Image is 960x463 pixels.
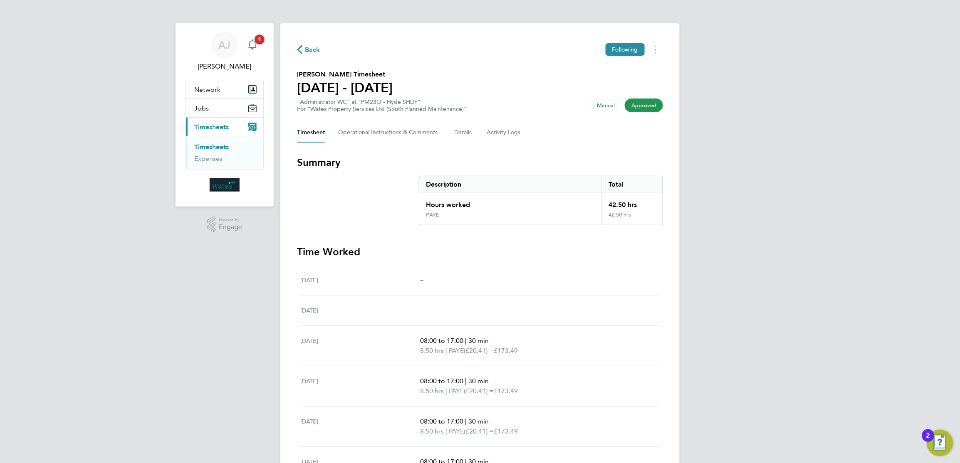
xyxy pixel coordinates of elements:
div: 42.50 hrs [602,212,663,225]
a: Timesheets [194,143,229,151]
nav: Main navigation [176,23,274,207]
span: 1 [255,34,265,44]
div: Summary [419,176,663,225]
div: [DATE] [300,305,420,315]
span: | [445,347,447,355]
div: [DATE] [300,275,420,285]
span: 8.50 hrs [420,427,444,435]
button: Operational Instructions & Comments [338,123,441,143]
span: Network [194,86,220,94]
a: Powered byEngage [207,217,242,232]
button: Timesheets [186,118,263,136]
span: | [445,427,447,435]
span: Following [612,46,638,53]
span: Timesheets [194,123,229,131]
button: Jobs [186,99,263,117]
span: 30 min [468,417,489,425]
a: Go to home page [186,178,264,192]
h3: Summary [297,156,663,169]
span: (£20.41) = [464,387,494,395]
span: Aruna Jassal [186,62,264,71]
span: (£20.41) = [464,347,494,355]
h2: [PERSON_NAME] Timesheet [297,69,393,79]
button: Open Resource Center, 2 new notifications [927,430,953,456]
div: 2 [926,436,930,446]
span: PAYE [449,346,464,356]
span: PAYE [449,426,464,436]
span: 8.50 hrs [420,387,444,395]
div: For "Wates Property Services Ltd (South Planned Maintenance)" [297,106,467,113]
a: AJ[PERSON_NAME] [186,32,264,71]
span: Powered by [219,217,242,224]
span: 8.50 hrs [420,347,444,355]
img: wates-logo-retina.png [210,178,240,192]
span: 30 min [468,377,489,385]
span: 08:00 to 17:00 [420,337,463,345]
span: | [465,417,467,425]
span: 08:00 to 17:00 [420,377,463,385]
div: Hours worked [419,193,602,212]
span: (£20.41) = [464,427,494,435]
span: Jobs [194,104,209,112]
h3: Time Worked [297,245,663,259]
button: Timesheets Menu [648,43,663,56]
span: £173.49 [494,387,518,395]
div: Total [602,176,663,193]
div: Description [419,176,602,193]
span: £173.49 [494,427,518,435]
div: [DATE] [300,336,420,356]
span: This timesheet was manually created. [590,99,621,112]
button: Details [454,123,473,143]
span: AJ [219,39,231,50]
span: This timesheet has been approved. [625,99,663,112]
button: Back [297,44,320,55]
a: 1 [244,32,261,58]
span: Engage [219,224,242,231]
span: Back [305,45,320,55]
button: Following [606,43,645,56]
div: [DATE] [300,376,420,396]
button: Network [186,80,263,99]
a: Expenses [194,155,223,163]
div: PAYE [426,212,439,218]
span: 30 min [468,337,489,345]
div: "Administrator WC" at "PM23O - Hyde SHDF" [297,99,467,113]
span: – [420,276,423,284]
div: 42.50 hrs [602,193,663,212]
span: | [465,377,467,385]
h1: [DATE] - [DATE] [297,79,393,96]
span: – [420,306,423,314]
span: 08:00 to 17:00 [420,417,463,425]
button: Timesheet [297,123,325,143]
div: [DATE] [300,416,420,436]
span: | [445,387,447,395]
span: £173.49 [494,347,518,355]
button: Activity Logs [487,123,522,143]
span: PAYE [449,386,464,396]
span: | [465,337,467,345]
div: Timesheets [186,136,263,170]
